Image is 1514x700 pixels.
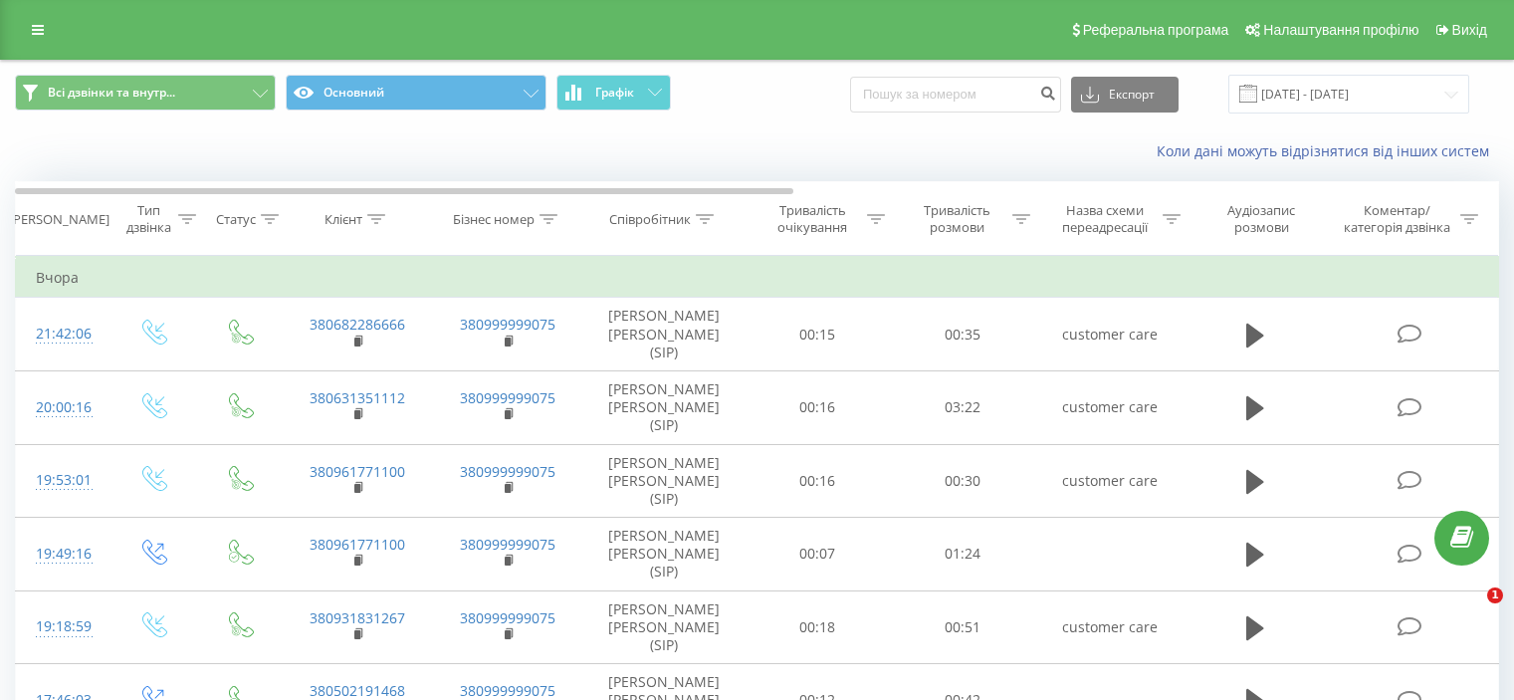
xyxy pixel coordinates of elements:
[15,75,276,111] button: Всі дзвінки та внутр...
[746,370,890,444] td: 00:16
[583,590,746,664] td: [PERSON_NAME] [PERSON_NAME] (SIP)
[324,211,362,228] div: Клієнт
[1034,590,1185,664] td: customer care
[746,518,890,591] td: 00:07
[1083,22,1229,38] span: Реферальна програма
[1034,444,1185,518] td: customer care
[16,258,1499,298] td: Вчора
[460,388,555,407] a: 380999999075
[460,535,555,554] a: 380999999075
[36,607,89,646] div: 19:18:59
[583,370,746,444] td: [PERSON_NAME] [PERSON_NAME] (SIP)
[1263,22,1418,38] span: Налаштування профілю
[1446,587,1494,635] iframe: Intercom live chat
[583,298,746,371] td: [PERSON_NAME] [PERSON_NAME] (SIP)
[453,211,535,228] div: Бізнес номер
[556,75,671,111] button: Графік
[1034,370,1185,444] td: customer care
[460,608,555,627] a: 380999999075
[890,298,1034,371] td: 00:35
[36,315,89,353] div: 21:42:06
[310,315,405,334] a: 380682286666
[595,86,634,100] span: Графік
[850,77,1061,113] input: Пошук за номером
[310,462,405,481] a: 380961771100
[890,444,1034,518] td: 00:30
[286,75,546,111] button: Основний
[310,535,405,554] a: 380961771100
[1487,587,1503,603] span: 1
[890,590,1034,664] td: 00:51
[310,388,405,407] a: 380631351112
[1157,141,1499,160] a: Коли дані можуть відрізнятися вiд інших систем
[125,202,172,236] div: Тип дзвінка
[9,211,109,228] div: [PERSON_NAME]
[310,608,405,627] a: 380931831267
[1452,22,1487,38] span: Вихід
[890,370,1034,444] td: 03:22
[460,462,555,481] a: 380999999075
[746,298,890,371] td: 00:15
[746,444,890,518] td: 00:16
[310,681,405,700] a: 380502191468
[1339,202,1455,236] div: Коментар/категорія дзвінка
[216,211,256,228] div: Статус
[36,535,89,574] div: 19:49:16
[36,388,89,427] div: 20:00:16
[460,681,555,700] a: 380999999075
[36,461,89,500] div: 19:53:01
[746,590,890,664] td: 00:18
[48,85,175,101] span: Всі дзвінки та внутр...
[1053,202,1158,236] div: Назва схеми переадресації
[1203,202,1320,236] div: Аудіозапис розмови
[1034,298,1185,371] td: customer care
[609,211,691,228] div: Співробітник
[890,518,1034,591] td: 01:24
[460,315,555,334] a: 380999999075
[583,444,746,518] td: [PERSON_NAME] [PERSON_NAME] (SIP)
[908,202,1007,236] div: Тривалість розмови
[583,518,746,591] td: [PERSON_NAME] [PERSON_NAME] (SIP)
[763,202,863,236] div: Тривалість очікування
[1071,77,1179,113] button: Експорт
